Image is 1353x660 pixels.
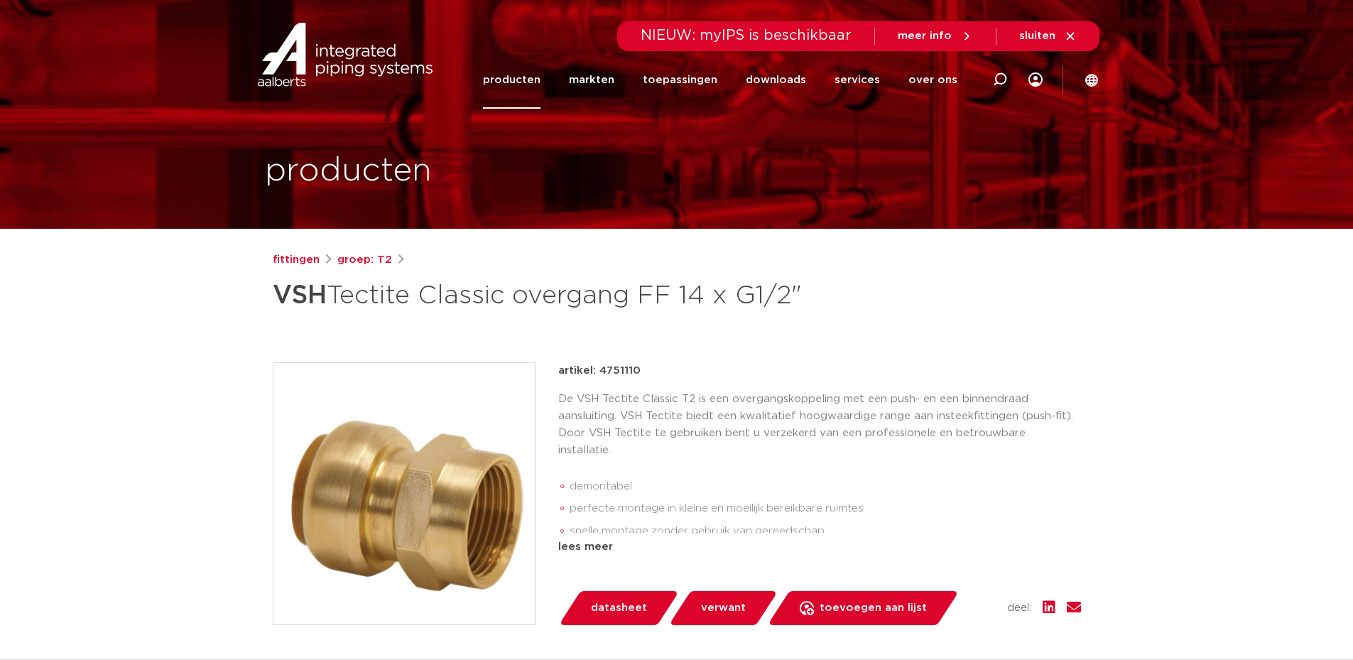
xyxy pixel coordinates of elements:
li: demontabel [570,475,1081,498]
a: fittingen [273,251,320,269]
span: NIEUW: myIPS is beschikbaar [641,28,852,43]
img: Product Image for VSH Tectite Classic overgang FF 14 x G1/2" [273,363,535,624]
a: producten [483,51,540,109]
p: De VSH Tectite Classic T2 is een overgangskoppeling met een push- en een binnendraad aansluiting.... [558,391,1081,459]
div: lees meer [558,539,1081,556]
span: meer info [898,31,952,41]
p: artikel: 4751110 [558,362,641,379]
li: perfecte montage in kleine en moeilijk bereikbare ruimtes [570,497,1081,520]
a: downloads [746,51,806,109]
a: meer info [898,30,973,43]
a: markten [569,51,614,109]
a: groep: T2 [337,251,392,269]
span: datasheet [591,597,647,620]
a: sluiten [1019,30,1077,43]
nav: Menu [483,51,957,109]
a: services [835,51,880,109]
a: toepassingen [643,51,717,109]
span: toevoegen aan lijst [820,597,927,620]
span: deel: [1007,600,1031,617]
h1: producten [265,148,432,194]
li: snelle montage zonder gebruik van gereedschap [570,520,1081,543]
a: verwant [668,591,778,625]
a: datasheet [558,591,679,625]
strong: VSH [273,283,327,308]
a: over ons [908,51,957,109]
span: sluiten [1019,31,1055,41]
h1: Tectite Classic overgang FF 14 x G1/2" [273,274,806,317]
div: my IPS [1028,51,1043,109]
span: verwant [701,597,746,620]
